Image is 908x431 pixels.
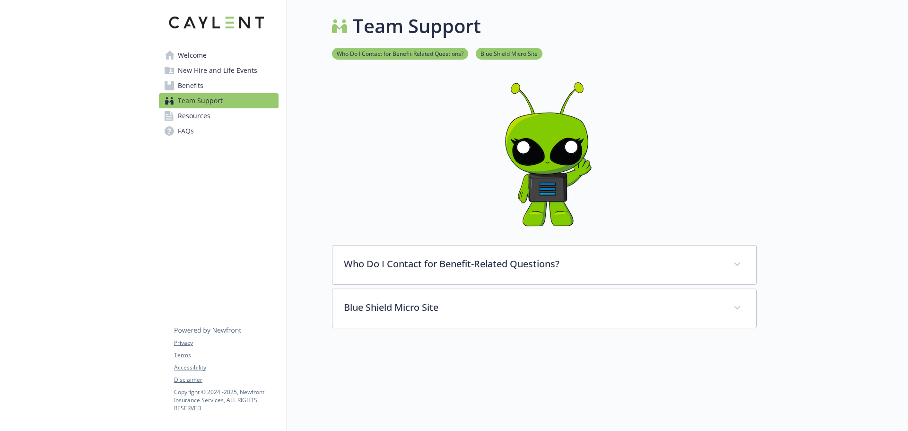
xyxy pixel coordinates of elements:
[159,93,279,108] a: Team Support
[178,63,257,78] span: New Hire and Life Events
[159,78,279,93] a: Benefits
[332,289,756,328] div: Blue Shield Micro Site
[178,78,203,93] span: Benefits
[159,63,279,78] a: New Hire and Life Events
[174,388,278,412] p: Copyright © 2024 - 2025 , Newfront Insurance Services, ALL RIGHTS RESERVED
[178,123,194,139] span: FAQs
[159,123,279,139] a: FAQs
[174,376,278,384] a: Disclaimer
[174,339,278,347] a: Privacy
[178,48,207,63] span: Welcome
[344,257,722,271] p: Who Do I Contact for Benefit-Related Questions?
[344,300,722,315] p: Blue Shield Micro Site
[178,93,223,108] span: Team Support
[332,246,756,284] div: Who Do I Contact for Benefit-Related Questions?
[159,108,279,123] a: Resources
[178,108,210,123] span: Resources
[174,363,278,372] a: Accessibility
[476,49,542,58] a: Blue Shield Micro Site
[332,49,468,58] a: Who Do I Contact for Benefit-Related Questions?
[174,351,278,360] a: Terms
[159,48,279,63] a: Welcome
[491,79,598,230] img: team support page banner
[353,12,481,40] h1: Team Support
